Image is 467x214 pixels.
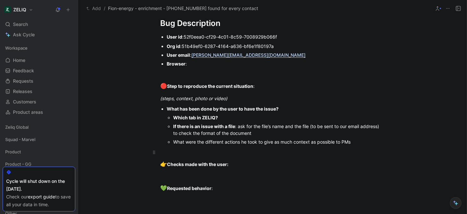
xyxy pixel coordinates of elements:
[13,67,34,74] span: Feedback
[3,30,75,40] a: Ask Cycle
[5,136,35,143] span: Squad - Marvel
[3,159,75,169] div: Product - GG
[191,52,305,58] a: [PERSON_NAME][EMAIL_ADDRESS][DOMAIN_NAME]
[160,161,228,167] strong: Checks made with the user:
[13,57,25,64] span: Home
[160,185,167,191] span: 💚
[13,78,33,84] span: Requests
[173,124,235,129] strong: If there is an issue with a file
[3,135,75,144] div: Squad - Marvel
[167,43,180,49] strong: Org id
[13,109,43,115] span: Product areas
[182,43,274,49] span: 51b49ef0-6287-4164-a636-bf6e1f80197a
[173,115,218,120] strong: Which tab in ZELIQ?
[167,52,190,58] strong: User email
[3,122,75,132] div: Zeliq Global
[3,66,75,76] a: Feedback
[3,147,75,159] div: Product
[3,5,35,14] button: ZELIQZELIQ
[167,83,253,89] strong: Step to reproduce the current situation
[160,82,385,90] div: :
[28,194,55,199] a: export guide
[160,161,167,167] span: 👉
[167,34,182,40] strong: User id
[173,138,385,145] div: What were the different actions he took to give as much context as possible to PMs
[5,124,29,130] span: Zeliq Global
[3,107,75,117] a: Product areas
[108,5,258,12] span: Fion-energy - enrichment - [PHONE_NUMBER] found for every contact
[6,177,72,193] div: Cycle will shut down on the [DATE].
[160,184,385,193] div: :
[13,88,32,95] span: Releases
[85,5,102,12] button: Add
[167,61,186,66] strong: Browser
[167,52,385,58] div: :
[167,106,279,112] strong: What has been done by the user to have the issue?
[5,45,28,51] span: Workspace
[6,193,72,208] div: Check our to save all your data in time.
[160,96,227,101] em: (steps, context, photo or video)
[184,34,277,40] span: 52f0eea0-cf29-4c01-8c59-7008929b066f
[3,19,75,29] div: Search
[3,147,75,157] div: Product
[3,55,75,65] a: Home
[5,149,21,155] span: Product
[3,135,75,146] div: Squad - Marvel
[5,161,31,167] span: Product - GG
[3,97,75,107] a: Customers
[13,7,26,13] h1: ZELIQ
[3,43,75,53] div: Workspace
[13,20,28,28] span: Search
[160,83,167,89] span: 🔴
[160,18,385,29] div: Bug Description
[173,123,385,137] div: : ask for the file’s name and the file (to be sent to our email address) to check the format of t...
[167,60,385,67] div: :
[13,31,35,39] span: Ask Cycle
[4,6,11,13] img: ZELIQ
[167,185,211,191] strong: Requested behavior
[3,122,75,134] div: Zeliq Global
[167,33,385,40] div: :
[167,43,385,50] div: :
[13,99,36,105] span: Customers
[3,87,75,96] a: Releases
[3,76,75,86] a: Requests
[3,159,75,171] div: Product - GG
[104,5,105,12] span: /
